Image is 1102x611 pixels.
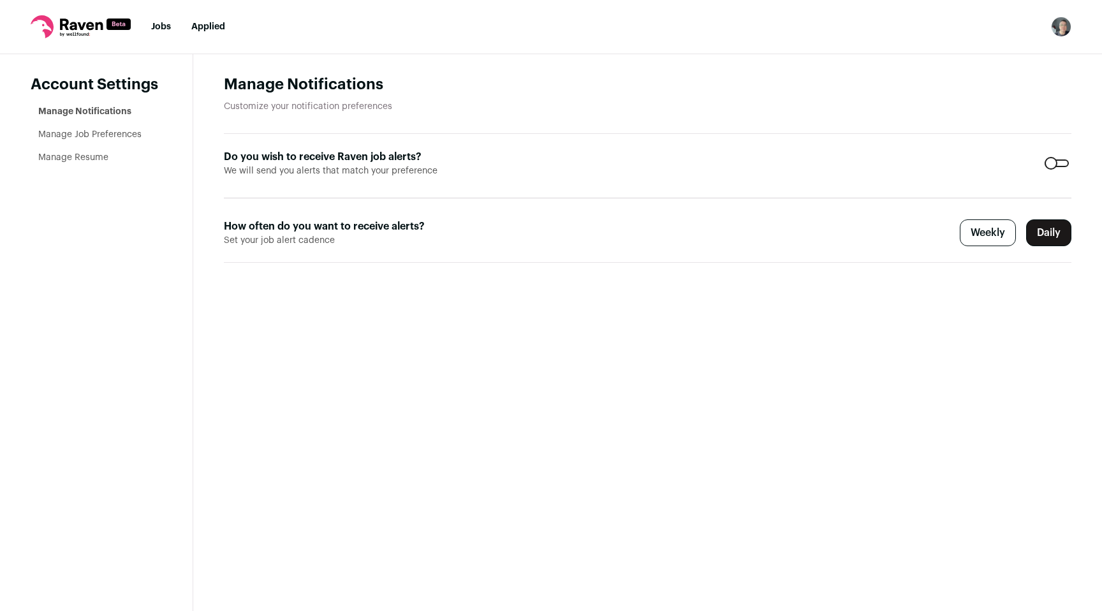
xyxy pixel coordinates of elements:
p: Customize your notification preferences [224,100,1071,113]
label: Daily [1026,219,1071,246]
span: Set your job alert cadence [224,234,500,247]
h1: Manage Notifications [224,75,1071,95]
a: Applied [191,22,225,31]
span: We will send you alerts that match your preference [224,165,500,177]
label: How often do you want to receive alerts? [224,219,500,234]
header: Account Settings [31,75,162,95]
label: Weekly [960,219,1016,246]
button: Open dropdown [1051,17,1071,37]
label: Do you wish to receive Raven job alerts? [224,149,500,165]
a: Manage Notifications [38,107,131,116]
a: Manage Resume [38,153,108,162]
img: 19514210-medium_jpg [1051,17,1071,37]
a: Jobs [151,22,171,31]
a: Manage Job Preferences [38,130,142,139]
